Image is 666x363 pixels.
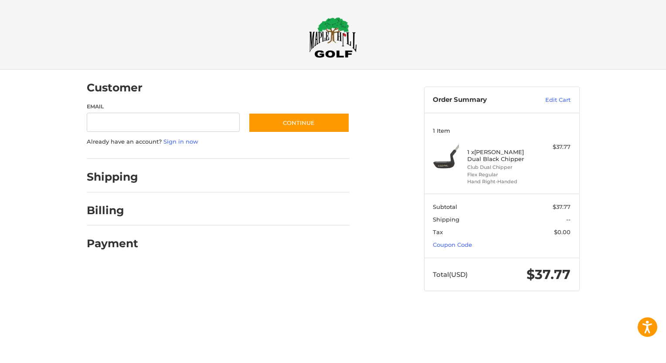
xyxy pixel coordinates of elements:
label: Email [87,103,240,111]
h2: Shipping [87,170,138,184]
img: Maple Hill Golf [309,17,357,58]
span: Tax [433,229,443,235]
span: Total (USD) [433,270,468,279]
span: $37.77 [527,266,571,282]
li: Flex Regular [467,171,534,178]
a: Sign in now [163,138,198,145]
span: $0.00 [554,229,571,235]
p: Already have an account? [87,138,350,146]
h2: Billing [87,204,138,217]
h3: Order Summary [433,96,527,104]
div: $37.77 [536,143,571,151]
button: Continue [248,113,350,133]
span: -- [566,216,571,223]
li: Club Dual Chipper [467,164,534,171]
span: $37.77 [553,203,571,210]
h4: 1 x [PERSON_NAME] Dual Black Chipper [467,148,534,163]
span: Subtotal [433,203,457,210]
h2: Customer [87,81,143,94]
h3: 1 Item [433,127,571,134]
a: Edit Cart [527,96,571,104]
a: Coupon Code [433,241,472,248]
span: Shipping [433,216,459,223]
li: Hand Right-Handed [467,178,534,185]
h2: Payment [87,237,138,250]
iframe: Google Customer Reviews [594,339,666,363]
